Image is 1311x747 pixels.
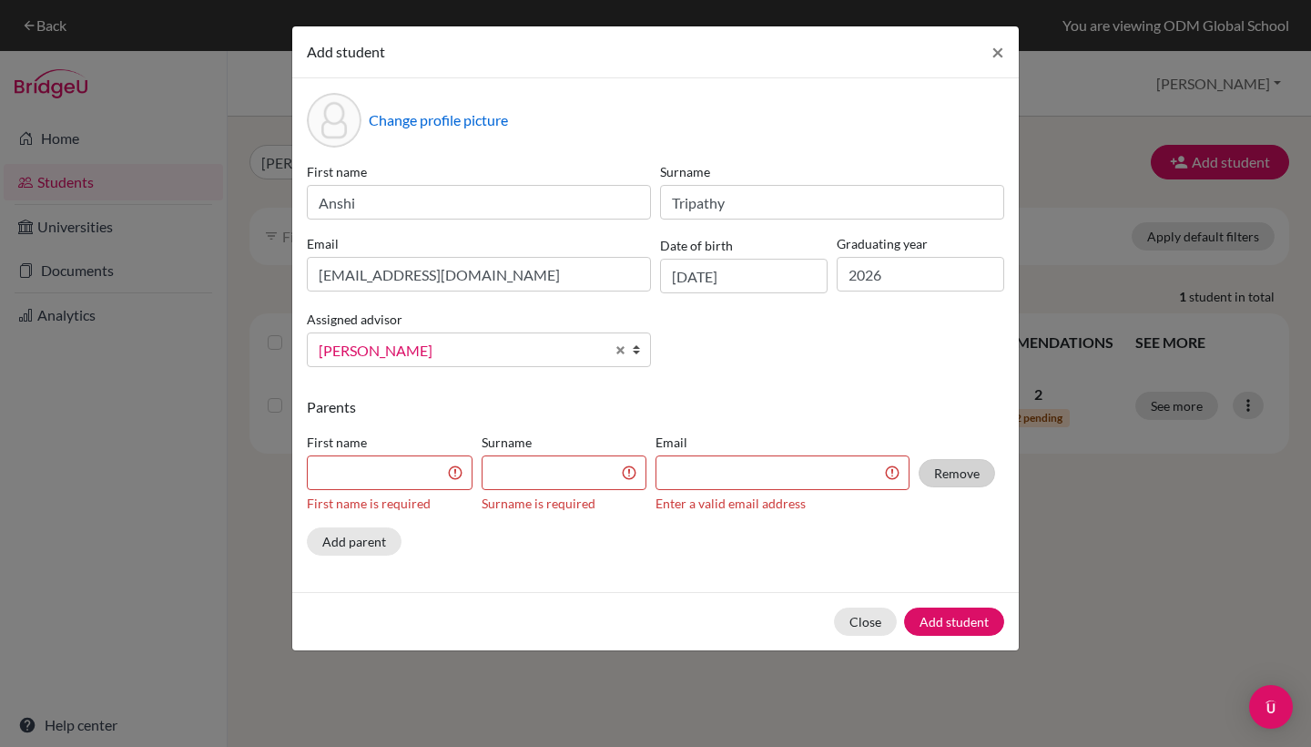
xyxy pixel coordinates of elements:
[307,93,361,148] div: Profile picture
[904,608,1004,636] button: Add student
[307,234,651,253] label: Email
[307,396,1004,418] p: Parents
[660,236,733,255] label: Date of birth
[482,433,647,452] label: Surname
[655,494,910,513] div: Enter a valid email address
[307,527,401,556] button: Add parent
[991,38,1004,65] span: ×
[307,433,473,452] label: First name
[307,162,651,181] label: First name
[837,234,1004,253] label: Graduating year
[660,259,828,293] input: dd/mm/yyyy
[1249,685,1293,729] div: Open Intercom Messenger
[834,608,897,636] button: Close
[307,494,473,513] div: First name is required
[307,310,402,329] label: Assigned advisor
[977,26,1019,77] button: Close
[655,433,910,452] label: Email
[307,43,385,60] span: Add student
[660,162,1004,181] label: Surname
[919,459,995,487] button: Remove
[319,339,605,363] span: [PERSON_NAME]
[482,494,647,513] div: Surname is required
